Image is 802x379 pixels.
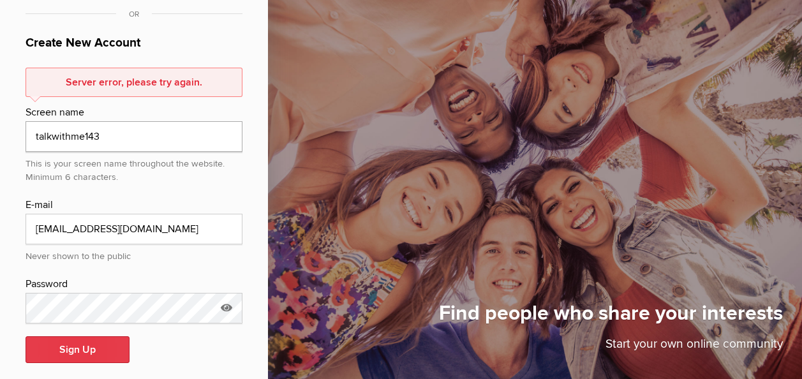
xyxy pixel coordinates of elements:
[439,335,783,360] p: Start your own online community
[116,10,152,19] span: OR
[26,105,242,121] div: Screen name
[26,336,130,363] button: Sign Up
[26,68,242,97] div: Server error, please try again.
[26,34,242,60] h1: Create New Account
[26,121,242,152] input: e.g. John Smith or John S.
[439,301,783,335] h1: Find people who share your interests
[26,214,242,244] input: email@address.com
[26,276,242,293] div: Password
[26,152,242,184] div: This is your screen name throughout the website. Minimum 6 characters.
[26,197,242,214] div: E-mail
[26,244,242,264] div: Never shown to the public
